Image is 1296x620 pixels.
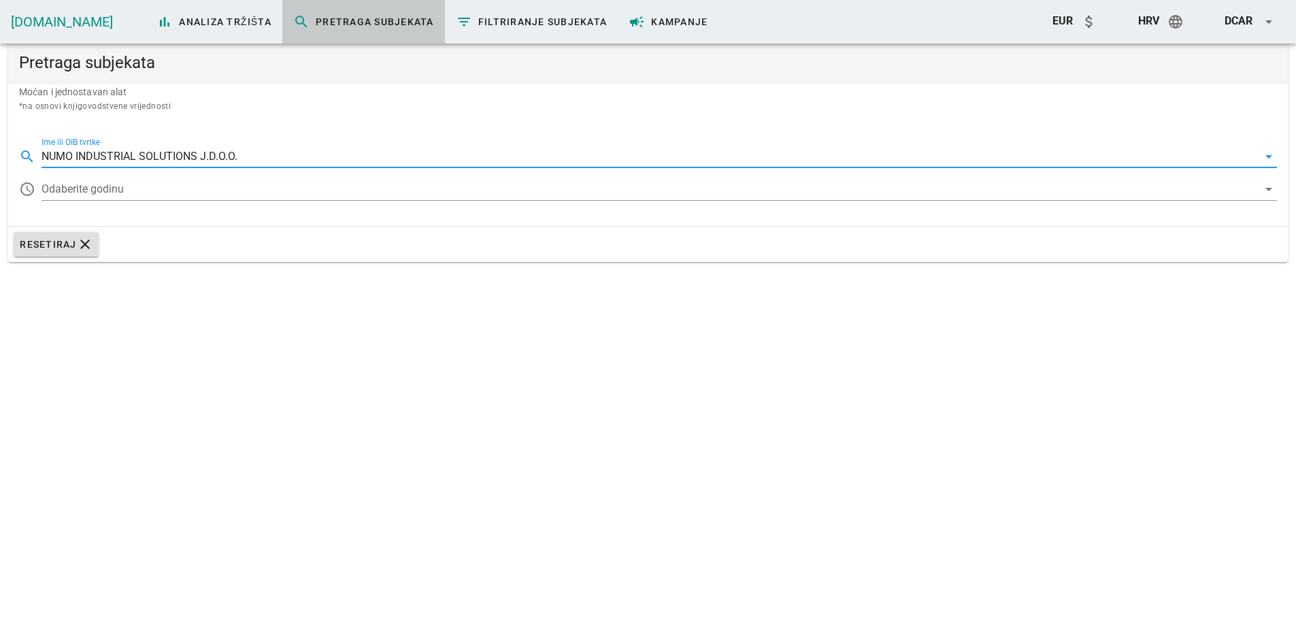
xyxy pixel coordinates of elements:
[293,14,310,30] i: search
[19,148,35,165] i: search
[19,181,35,197] i: access_time
[156,14,173,30] i: bar_chart
[11,14,113,30] a: [DOMAIN_NAME]
[629,14,645,30] i: campaign
[1225,14,1252,27] span: dcar
[293,14,434,30] span: Pretraga subjekata
[19,236,93,252] span: Resetiraj
[1261,181,1277,197] i: arrow_drop_down
[41,137,100,148] label: Ime ili OIB tvrtke
[456,14,472,30] i: filter_list
[1052,14,1073,27] span: EUR
[77,236,93,252] i: clear
[1261,148,1277,165] i: arrow_drop_down
[41,146,1258,167] input: Počnite upisivati za pretragu
[156,14,271,30] span: Analiza tržišta
[1081,14,1097,30] i: attach_money
[8,41,1288,84] div: Pretraga subjekata
[1261,14,1277,30] i: arrow_drop_down
[19,99,1277,113] div: *na osnovi knjigovodstvene vrijednosti
[629,14,708,30] span: Kampanje
[14,232,99,257] button: Resetiraj
[456,14,608,30] span: Filtriranje subjekata
[1138,14,1159,27] span: hrv
[8,84,1288,124] div: Moćan i jednostavan alat
[1167,14,1184,30] i: language
[41,178,1277,200] div: Odaberite godinu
